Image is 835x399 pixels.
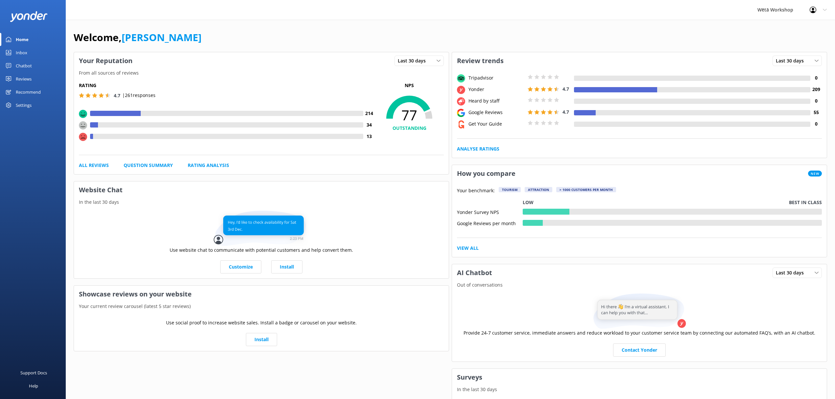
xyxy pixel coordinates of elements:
[375,125,444,132] h4: OUTSTANDING
[776,269,808,276] span: Last 30 days
[808,171,822,176] span: New
[457,145,499,153] a: Analyse Ratings
[810,86,822,93] h4: 209
[776,57,808,64] span: Last 30 days
[467,109,526,116] div: Google Reviews
[74,181,449,199] h3: Website Chat
[363,110,375,117] h4: 214
[170,246,353,254] p: Use website chat to communicate with potential customers and help convert them.
[214,211,309,246] img: conversation...
[74,199,449,206] p: In the last 30 days
[398,57,430,64] span: Last 30 days
[464,329,815,337] p: Provide 24-7 customer service, immediate answers and reduce workload to your customer service tea...
[592,293,687,329] img: assistant...
[16,59,32,72] div: Chatbot
[375,82,444,89] p: NPS
[375,107,444,123] span: 77
[20,366,47,379] div: Support Docs
[271,260,302,273] a: Install
[220,260,261,273] a: Customize
[810,74,822,82] h4: 0
[188,162,229,169] a: Rating Analysis
[467,86,526,93] div: Yonder
[74,286,449,303] h3: Showcase reviews on your website
[452,369,827,386] h3: Surveys
[810,120,822,128] h4: 0
[810,97,822,105] h4: 0
[457,187,495,195] p: Your benchmark:
[523,199,534,206] p: Low
[452,52,509,69] h3: Review trends
[452,264,497,281] h3: AI Chatbot
[613,343,666,357] a: Contact Yonder
[452,281,827,289] p: Out of conversations
[16,46,27,59] div: Inbox
[114,92,120,99] span: 4.7
[10,11,48,22] img: yonder-white-logo.png
[79,162,109,169] a: All Reviews
[789,199,822,206] p: Best in class
[74,303,449,310] p: Your current review carousel (latest 5 star reviews)
[467,120,526,128] div: Get Your Guide
[452,386,827,393] p: In the last 30 days
[124,162,173,169] a: Question Summary
[452,165,520,182] h3: How you compare
[16,33,29,46] div: Home
[29,379,38,392] div: Help
[74,69,449,77] p: From all sources of reviews
[16,99,32,112] div: Settings
[74,52,137,69] h3: Your Reputation
[467,97,526,105] div: Heard by staff
[363,121,375,129] h4: 34
[246,333,277,346] a: Install
[562,109,569,115] span: 4.7
[79,82,375,89] h5: Rating
[525,187,552,192] div: Attraction
[467,74,526,82] div: Tripadvisor
[122,92,155,99] p: | 261 responses
[122,31,202,44] a: [PERSON_NAME]
[363,133,375,140] h4: 13
[499,187,521,192] div: Tourism
[457,245,479,252] a: View All
[556,187,616,192] div: > 1000 customers per month
[166,319,357,326] p: Use social proof to increase website sales. Install a badge or carousel on your website.
[457,220,523,226] div: Google Reviews per month
[562,86,569,92] span: 4.7
[16,72,32,85] div: Reviews
[457,209,523,215] div: Yonder Survey NPS
[74,30,202,45] h1: Welcome,
[16,85,41,99] div: Recommend
[810,109,822,116] h4: 55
